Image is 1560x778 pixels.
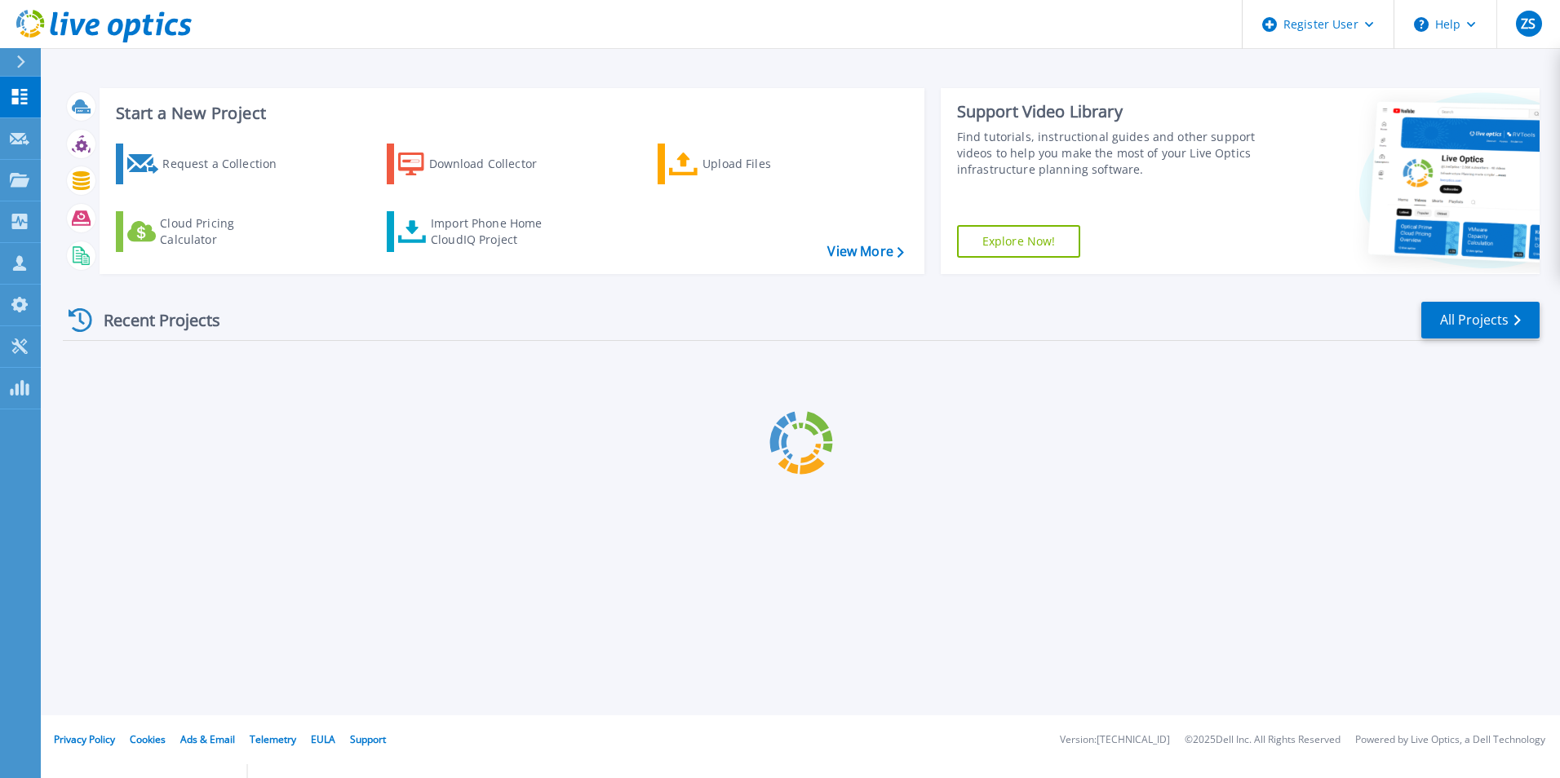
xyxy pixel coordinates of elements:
div: Cloud Pricing Calculator [160,215,290,248]
h3: Start a New Project [116,104,903,122]
li: Version: [TECHNICAL_ID] [1060,735,1170,745]
a: Telemetry [250,732,296,746]
a: EULA [311,732,335,746]
li: © 2025 Dell Inc. All Rights Reserved [1185,735,1341,745]
a: View More [827,244,903,259]
a: Support [350,732,386,746]
div: Import Phone Home CloudIQ Project [431,215,558,248]
a: All Projects [1421,302,1540,338]
a: Cookies [130,732,166,746]
span: ZS [1521,17,1536,30]
a: Privacy Policy [54,732,115,746]
a: Cloud Pricing Calculator [116,211,298,252]
div: Find tutorials, instructional guides and other support videos to help you make the most of your L... [957,129,1262,178]
div: Download Collector [429,148,560,180]
div: Recent Projects [63,300,242,340]
a: Ads & Email [180,732,235,746]
a: Download Collector [387,144,569,184]
div: Upload Files [702,148,833,180]
div: Request a Collection [162,148,293,180]
a: Explore Now! [957,225,1081,258]
a: Upload Files [658,144,840,184]
a: Request a Collection [116,144,298,184]
li: Powered by Live Optics, a Dell Technology [1355,735,1545,745]
div: Support Video Library [957,101,1262,122]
